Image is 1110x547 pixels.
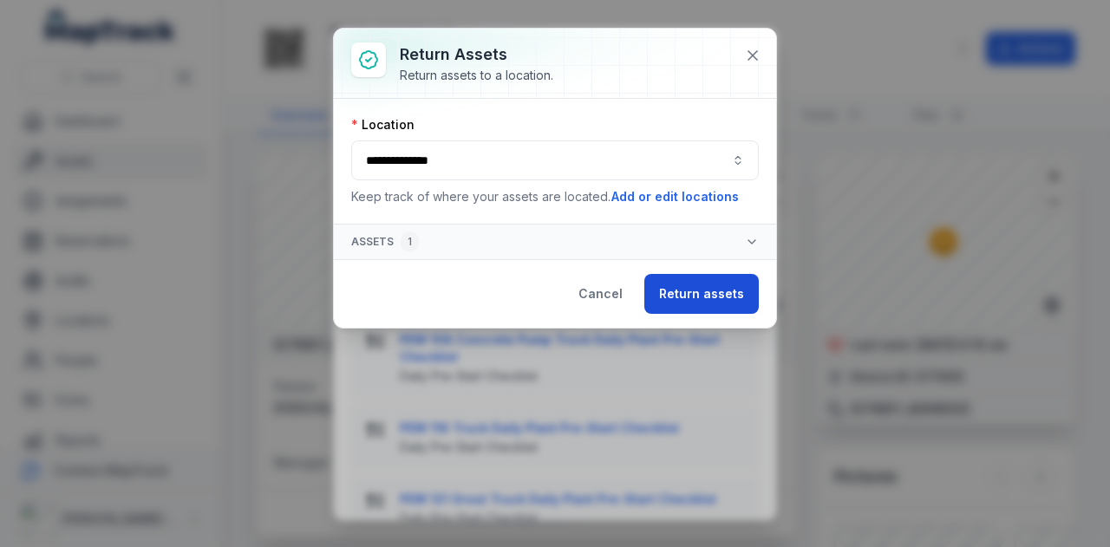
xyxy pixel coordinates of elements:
[610,187,740,206] button: Add or edit locations
[401,231,419,252] div: 1
[334,225,776,259] button: Assets1
[351,187,759,206] p: Keep track of where your assets are located.
[644,274,759,314] button: Return assets
[351,116,415,133] label: Location
[400,42,553,67] h3: Return assets
[400,67,553,84] div: Return assets to a location.
[564,274,637,314] button: Cancel
[351,231,419,252] span: Assets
